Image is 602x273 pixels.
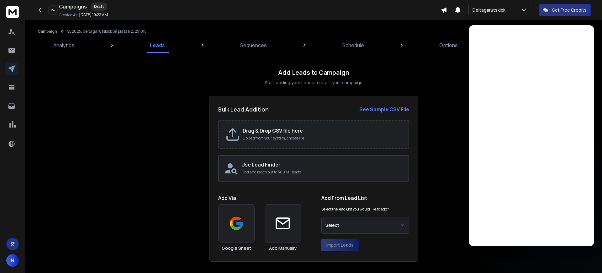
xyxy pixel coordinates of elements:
[359,106,409,113] a: See Sample CSV File
[51,8,55,12] p: 0 %
[236,38,271,53] a: Sequences
[473,7,508,13] p: Deltagarutskick
[436,38,462,53] a: Options
[218,194,301,202] h1: Add Via
[269,245,297,251] h3: Add Manually
[59,3,87,10] h1: Campaigns
[59,13,78,18] p: Created At:
[53,41,74,49] p: Analytics
[469,25,594,246] iframe: Intercom live chat
[552,7,587,13] p: Get Free Credits
[278,68,349,77] h1: Add Leads to Campaign
[6,254,19,267] button: N
[241,170,404,175] p: Find and reach out to 500 M+ leads
[146,38,169,53] a: Leads
[339,38,368,53] a: Schedule
[218,105,269,114] h2: Bulk Lead Addition
[241,161,404,168] h2: Use Lead Finder
[243,127,402,134] h2: Drag & Drop CSV file here
[91,3,107,11] div: Draft
[342,41,364,49] p: Schedule
[359,106,409,113] strong: See Sample CSV File
[243,136,402,141] p: Upload from your system, choose file
[240,41,267,49] p: Sequences
[150,41,165,49] p: Leads
[321,207,389,212] p: Select the lead List you would like to add?
[579,251,594,266] iframe: Intercom live chat
[67,29,146,34] p: SL 2025, deltagarutskick på plats 1/2. 251015
[325,222,339,228] span: Select
[439,41,458,49] p: Options
[38,29,57,34] button: Campaign
[321,194,409,202] h1: Add From Lead List
[79,12,108,17] p: [DATE] 10:22 AM
[265,79,362,86] p: Start adding your Leads to start your campaign
[50,38,78,53] a: Analytics
[222,245,251,251] h3: Google Sheet
[539,4,591,16] button: Get Free Credits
